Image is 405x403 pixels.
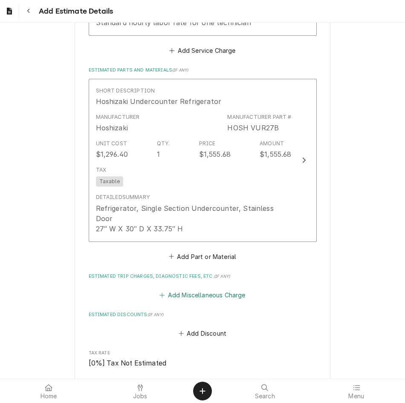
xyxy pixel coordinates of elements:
span: [0%] Tax Not Estimated [89,359,167,367]
label: Estimated Parts and Materials [89,67,317,74]
div: Estimated Discounts [89,311,317,340]
div: Estimated Trip Charges, Diagnostic Fees, etc. [89,273,317,301]
a: Jobs [95,381,186,401]
span: ( if any ) [214,274,230,279]
button: Update Line Item [89,79,317,242]
div: Manufacturer [96,123,128,133]
div: Tax [96,166,106,174]
span: Search [255,393,275,400]
div: Manufacturer [96,113,140,121]
button: Add Miscellaneous Charge [158,289,247,301]
span: Home [40,393,57,400]
div: Manufacturer [96,113,140,133]
span: Tax Rate [89,350,317,357]
span: ( if any ) [172,68,188,72]
div: Part Number [227,113,291,133]
button: Add Service Charge [168,45,237,57]
div: Part Number [227,123,279,133]
div: $1,555.68 [260,149,291,159]
div: Tax Rate [89,350,317,368]
div: Detailed Summary [96,193,150,201]
a: Go to Estimates [2,3,17,19]
button: Add Part or Material [167,250,237,262]
div: Qty. [157,140,170,147]
label: Estimated Trip Charges, Diagnostic Fees, etc. [89,273,317,280]
div: Unit Cost [96,140,127,147]
a: Menu [311,381,402,401]
div: Refrigerator, Single Section Undercounter, Stainless Door 27″ W X 30″ D X 33.75″ H [96,203,292,234]
span: Jobs [133,393,148,400]
button: Create Object [193,382,212,400]
div: 1 [157,149,160,159]
button: Add Discount [177,328,228,340]
a: Home [3,381,94,401]
div: Hoshizaki Undercounter Refrigerator [96,96,222,107]
span: Taxable [96,176,123,187]
label: Estimated Discounts [89,311,317,318]
div: Price [199,140,216,147]
span: Add Estimate Details [36,6,113,17]
span: ( if any ) [148,312,164,317]
div: $1,296.40 [96,149,128,159]
div: $1,555.68 [199,149,231,159]
div: Short Description [96,87,155,95]
div: Estimated Parts and Materials [89,67,317,262]
span: Tax Rate [89,358,317,368]
div: Standard hourly labor rate for one technician [96,17,251,28]
div: Manufacturer Part # [227,113,291,121]
span: Menu [348,393,364,400]
a: Search [220,381,310,401]
div: Amount [260,140,284,147]
button: Navigate back [21,3,36,19]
